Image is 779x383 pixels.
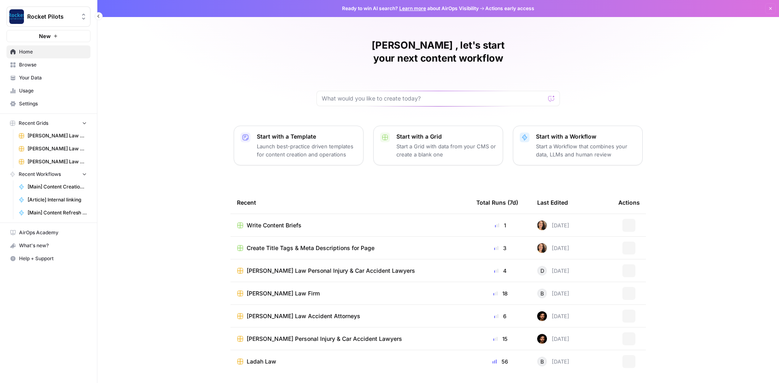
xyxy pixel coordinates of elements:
a: [PERSON_NAME] Law Accident Attorneys [237,312,463,320]
span: [PERSON_NAME] Law Accident Attorneys [247,312,360,320]
input: What would you like to create today? [322,94,545,103]
button: Help + Support [6,252,90,265]
a: [Main] Content Creation Brief [15,180,90,193]
span: New [39,32,51,40]
p: Start with a Workflow [536,133,636,141]
a: [PERSON_NAME] Law Firm [237,289,463,297]
button: Recent Workflows [6,168,90,180]
a: [PERSON_NAME] Law Accident Attorneys [15,155,90,168]
button: New [6,30,90,42]
div: Recent [237,191,463,214]
a: Ladah Law [237,357,463,366]
span: Usage [19,87,87,94]
img: wt756mygx0n7rybn42vblmh42phm [537,311,547,321]
div: 15 [476,335,524,343]
div: Last Edited [537,191,568,214]
img: Rocket Pilots Logo [9,9,24,24]
span: Write Content Briefs [247,221,301,229]
div: Total Runs (7d) [476,191,518,214]
div: 56 [476,357,524,366]
div: [DATE] [537,334,569,344]
a: AirOps Academy [6,226,90,239]
span: Ready to win AI search? about AirOps Visibility [342,5,479,12]
a: [PERSON_NAME] Law Firm [15,142,90,155]
a: Your Data [6,71,90,84]
div: [DATE] [537,357,569,366]
h1: [PERSON_NAME] , let's start your next content workflow [316,39,560,65]
a: Browse [6,58,90,71]
p: Start with a Template [257,133,357,141]
span: Create Title Tags & Meta Descriptions for Page [247,244,374,252]
div: [DATE] [537,289,569,298]
a: Create Title Tags & Meta Descriptions for Page [237,244,463,252]
p: Start a Workflow that combines your data, LLMs and human review [536,142,636,158]
a: Home [6,45,90,58]
span: B [540,289,544,297]
a: [PERSON_NAME] Law Personal Injury & Car Accident Lawyers [237,267,463,275]
span: Recent Grids [19,120,48,127]
p: Launch best-practice driven templates for content creation and operations [257,142,357,158]
button: What's new? [6,239,90,252]
span: [PERSON_NAME] Law Personal Injury & Car Accident Lawyers [247,267,415,275]
span: [PERSON_NAME] Law Accident Attorneys [28,158,87,165]
span: Recent Workflows [19,171,61,178]
a: [PERSON_NAME] Personal Injury & Car Accident Lawyers [237,335,463,343]
button: Start with a TemplateLaunch best-practice driven templates for content creation and operations [234,126,364,165]
span: B [540,357,544,366]
span: [Article] Internal linking [28,196,87,203]
span: Rocket Pilots [27,13,76,21]
span: Settings [19,100,87,107]
img: s97njzuoxvuhx495axgpmnahud50 [537,243,547,253]
span: Your Data [19,74,87,81]
a: Write Content Briefs [237,221,463,229]
p: Start a Grid with data from your CMS or create a blank one [396,142,496,158]
div: 18 [476,289,524,297]
span: Ladah Law [247,357,276,366]
a: Settings [6,97,90,110]
button: Start with a WorkflowStart a Workflow that combines your data, LLMs and human review [513,126,643,165]
div: [DATE] [537,220,569,230]
span: [Main] Content Creation Brief [28,183,87,190]
span: [PERSON_NAME] Personal Injury & Car Accident Lawyers [247,335,402,343]
a: [Main] Content Refresh Article [15,206,90,219]
span: [PERSON_NAME] Law Firm [28,145,87,152]
button: Start with a GridStart a Grid with data from your CMS or create a blank one [373,126,503,165]
div: 6 [476,312,524,320]
div: [DATE] [537,243,569,253]
a: [Article] Internal linking [15,193,90,206]
a: Learn more [399,5,426,11]
a: Usage [6,84,90,97]
span: D [540,267,544,275]
span: [PERSON_NAME] Law Firm [247,289,320,297]
div: 4 [476,267,524,275]
button: Workspace: Rocket Pilots [6,6,90,27]
img: s97njzuoxvuhx495axgpmnahud50 [537,220,547,230]
span: Help + Support [19,255,87,262]
span: Home [19,48,87,56]
button: Recent Grids [6,117,90,129]
div: What's new? [7,240,90,252]
div: 1 [476,221,524,229]
span: AirOps Academy [19,229,87,236]
div: [DATE] [537,266,569,276]
img: wt756mygx0n7rybn42vblmh42phm [537,334,547,344]
div: [DATE] [537,311,569,321]
span: [Main] Content Refresh Article [28,209,87,216]
span: [PERSON_NAME] Law Personal Injury & Car Accident Lawyers [28,132,87,139]
a: [PERSON_NAME] Law Personal Injury & Car Accident Lawyers [15,129,90,142]
div: Actions [618,191,640,214]
p: Start with a Grid [396,133,496,141]
span: Actions early access [485,5,534,12]
div: 3 [476,244,524,252]
span: Browse [19,61,87,68]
